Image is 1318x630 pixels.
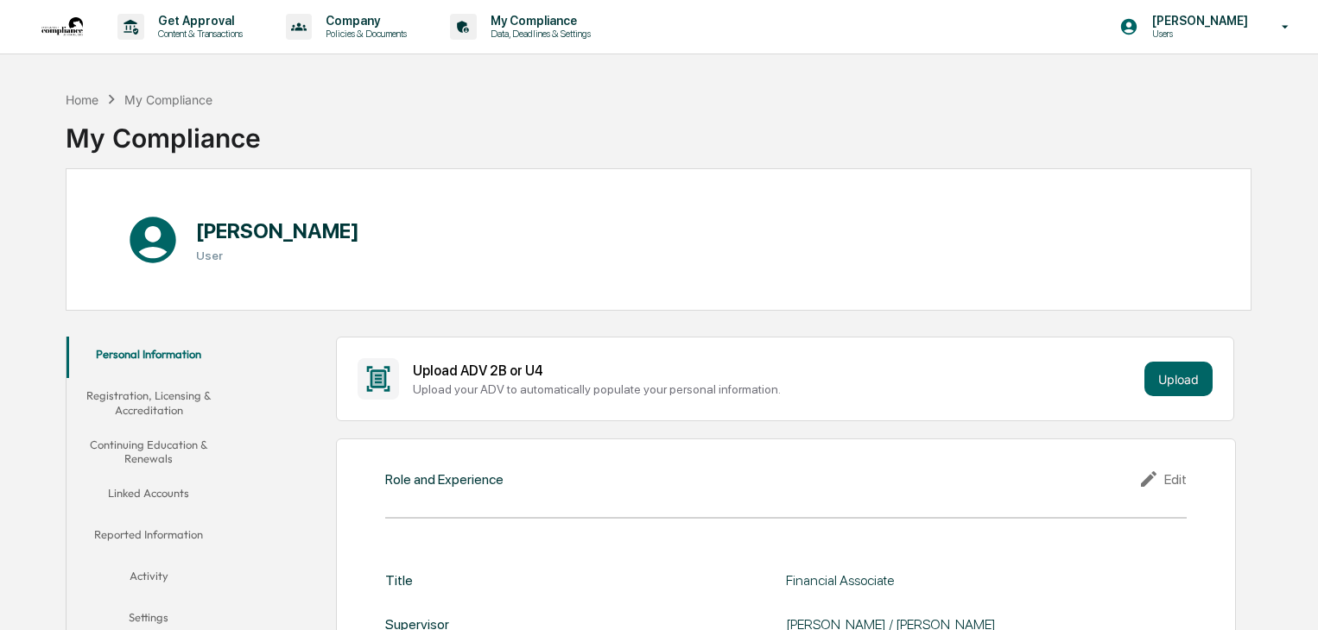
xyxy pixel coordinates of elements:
[312,14,415,28] p: Company
[1138,28,1257,40] p: Users
[1144,362,1213,396] button: Upload
[67,337,231,378] button: Personal Information
[1138,14,1257,28] p: [PERSON_NAME]
[144,28,251,40] p: Content & Transactions
[67,378,231,427] button: Registration, Licensing & Accreditation
[124,92,212,107] div: My Compliance
[67,427,231,476] button: Continuing Education & Renewals
[413,362,1138,379] div: Upload ADV 2B or U4
[786,572,1187,589] div: Financial Associate
[66,109,261,154] div: My Compliance
[385,572,413,589] div: Title
[477,28,599,40] p: Data, Deadlines & Settings
[312,28,415,40] p: Policies & Documents
[477,14,599,28] p: My Compliance
[66,92,98,107] div: Home
[196,218,359,243] h1: [PERSON_NAME]
[67,476,231,517] button: Linked Accounts
[1138,469,1187,489] div: Edit
[385,471,504,488] div: Role and Experience
[67,517,231,558] button: Reported Information
[413,382,1138,396] div: Upload your ADV to automatically populate your personal information.
[41,17,83,36] img: logo
[196,249,359,262] h3: User
[144,14,251,28] p: Get Approval
[67,558,231,600] button: Activity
